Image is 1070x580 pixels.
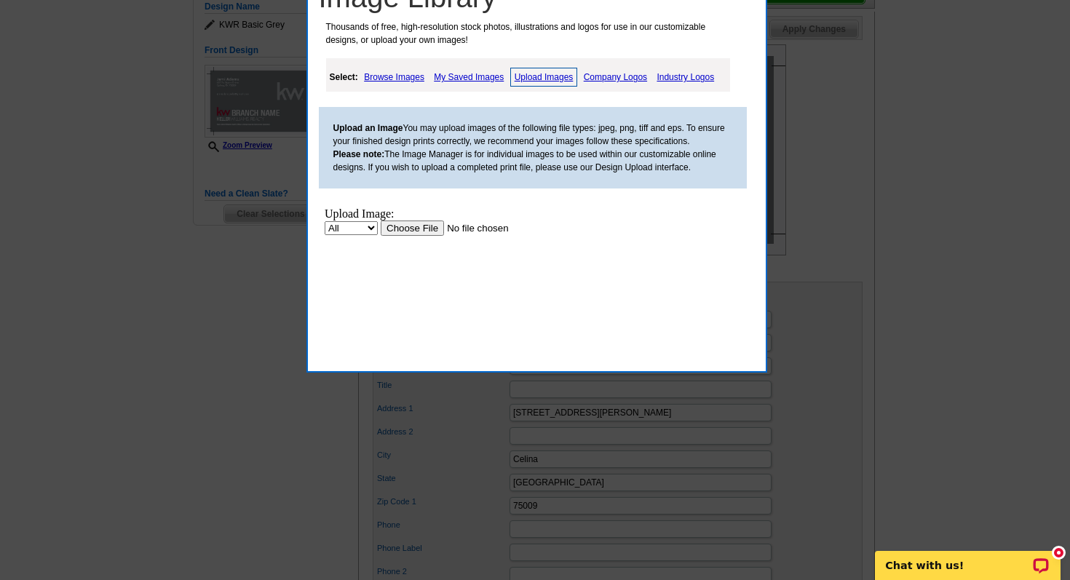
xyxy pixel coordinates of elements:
a: Industry Logos [653,68,718,86]
a: Upload Images [510,68,578,87]
div: Upload Image: [6,6,271,19]
div: You may upload images of the following file types: jpeg, png, tiff and eps. To ensure your finish... [319,107,747,188]
p: Thousands of free, high-resolution stock photos, illustrations and logos for use in our customiza... [319,20,735,47]
a: My Saved Images [430,68,507,86]
b: Please note: [333,149,385,159]
strong: Select: [330,72,358,82]
b: Upload an Image [333,123,403,133]
iframe: LiveChat chat widget [865,534,1070,580]
a: Company Logos [580,68,651,86]
a: Browse Images [360,68,428,86]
